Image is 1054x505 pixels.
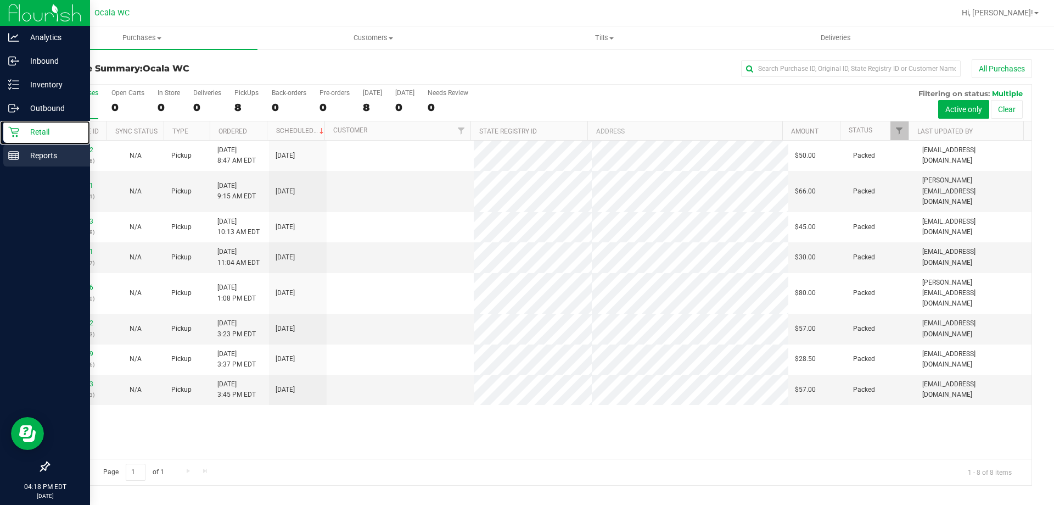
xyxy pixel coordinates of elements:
[257,26,489,49] a: Customers
[26,26,257,49] a: Purchases
[795,186,816,197] span: $66.00
[276,288,295,298] span: [DATE]
[363,89,382,97] div: [DATE]
[276,186,295,197] span: [DATE]
[130,222,142,232] button: N/A
[972,59,1032,78] button: All Purchases
[922,175,1025,207] span: [PERSON_NAME][EMAIL_ADDRESS][DOMAIN_NAME]
[143,63,189,74] span: Ocala WC
[234,89,259,97] div: PickUps
[217,349,256,370] span: [DATE] 3:37 PM EDT
[19,54,85,68] p: Inbound
[959,464,1021,480] span: 1 - 8 of 8 items
[63,284,93,291] a: 11974076
[217,379,256,400] span: [DATE] 3:45 PM EDT
[158,89,180,97] div: In Store
[276,354,295,364] span: [DATE]
[19,31,85,44] p: Analytics
[853,354,875,364] span: Packed
[130,186,142,197] button: N/A
[276,127,326,135] a: Scheduled
[158,101,180,114] div: 0
[8,56,19,66] inline-svg: Inbound
[272,101,306,114] div: 0
[992,89,1023,98] span: Multiple
[171,324,192,334] span: Pickup
[171,222,192,232] span: Pickup
[795,151,816,161] span: $50.00
[130,289,142,297] span: Not Applicable
[922,379,1025,400] span: [EMAIL_ADDRESS][DOMAIN_NAME]
[217,181,256,202] span: [DATE] 9:15 AM EDT
[720,26,951,49] a: Deliveries
[217,247,260,268] span: [DATE] 11:04 AM EDT
[795,288,816,298] span: $80.00
[19,78,85,91] p: Inventory
[217,318,256,339] span: [DATE] 3:23 PM EDT
[489,26,720,49] a: Tills
[395,101,414,114] div: 0
[19,149,85,162] p: Reports
[130,355,142,363] span: Not Applicable
[258,33,488,43] span: Customers
[130,324,142,334] button: N/A
[171,252,192,263] span: Pickup
[8,150,19,161] inline-svg: Reports
[8,103,19,114] inline-svg: Outbound
[111,89,144,97] div: Open Carts
[922,278,1025,309] span: [PERSON_NAME][EMAIL_ADDRESS][DOMAIN_NAME]
[130,151,142,161] button: N/A
[962,8,1033,17] span: Hi, [PERSON_NAME]!
[363,101,382,114] div: 8
[217,282,256,303] span: [DATE] 1:08 PM EDT
[922,217,1025,237] span: [EMAIL_ADDRESS][DOMAIN_NAME]
[853,151,875,161] span: Packed
[890,121,909,140] a: Filter
[130,354,142,364] button: N/A
[276,151,295,161] span: [DATE]
[171,151,192,161] span: Pickup
[938,100,989,119] button: Active only
[63,182,93,190] a: 11972011
[63,380,93,388] a: 11975463
[922,318,1025,339] span: [EMAIL_ADDRESS][DOMAIN_NAME]
[217,217,260,237] span: [DATE] 10:13 AM EDT
[130,152,142,159] span: Not Applicable
[276,324,295,334] span: [DATE]
[115,127,158,135] a: Sync Status
[94,464,173,481] span: Page of 1
[795,354,816,364] span: $28.50
[130,252,142,263] button: N/A
[795,252,816,263] span: $30.00
[853,288,875,298] span: Packed
[63,319,93,327] a: 11975252
[63,146,93,154] a: 11971432
[795,222,816,232] span: $45.00
[479,127,537,135] a: State Registry ID
[795,324,816,334] span: $57.00
[795,385,816,395] span: $57.00
[126,464,145,481] input: 1
[19,125,85,138] p: Retail
[319,89,350,97] div: Pre-orders
[130,253,142,261] span: Not Applicable
[172,127,188,135] a: Type
[171,288,192,298] span: Pickup
[922,145,1025,166] span: [EMAIL_ADDRESS][DOMAIN_NAME]
[5,482,85,492] p: 04:18 PM EDT
[130,223,142,231] span: Not Applicable
[130,288,142,298] button: N/A
[452,121,470,140] a: Filter
[922,247,1025,268] span: [EMAIL_ADDRESS][DOMAIN_NAME]
[130,187,142,195] span: Not Applicable
[26,33,257,43] span: Purchases
[918,89,990,98] span: Filtering on status:
[130,386,142,393] span: Not Applicable
[193,89,221,97] div: Deliveries
[171,385,192,395] span: Pickup
[130,325,142,332] span: Not Applicable
[234,101,259,114] div: 8
[5,492,85,500] p: [DATE]
[853,222,875,232] span: Packed
[63,248,93,256] a: 11972931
